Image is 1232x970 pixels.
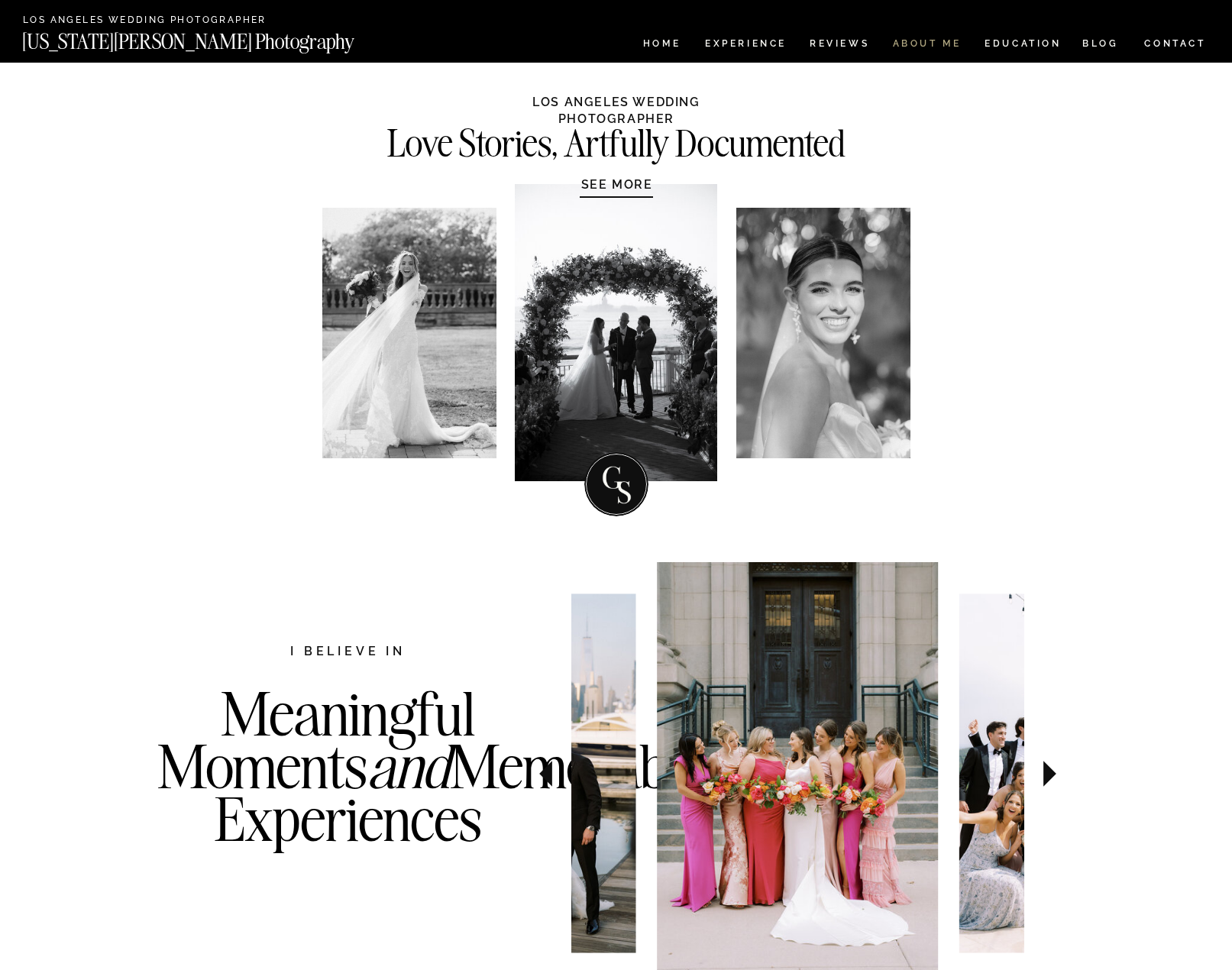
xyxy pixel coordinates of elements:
[959,593,1198,952] img: Wedding party celebrating bride and groom
[210,642,487,663] h2: I believe in
[474,94,760,124] h1: LOS ANGELES WEDDING PHOTOGRAPHER
[22,31,406,44] a: [US_STATE][PERSON_NAME] Photography
[367,729,450,803] i: and
[1082,39,1119,52] a: BLOG
[157,687,539,907] h3: Meaningful Moments Memorable Experiences
[545,176,690,192] a: SEE MORE
[892,39,962,52] a: ABOUT ME
[640,39,684,52] a: HOME
[810,39,867,52] a: REVIEWS
[983,39,1063,52] a: EDUCATION
[354,126,879,156] h2: Love Stories, Artfully Documented
[396,593,635,952] img: Bride and Groom on boat dock captured by Los Angeles wedding photographer Georgia Sheridan
[23,15,322,27] a: Los Angeles Wedding Photographer
[1143,35,1207,52] a: CONTACT
[705,39,785,52] a: Experience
